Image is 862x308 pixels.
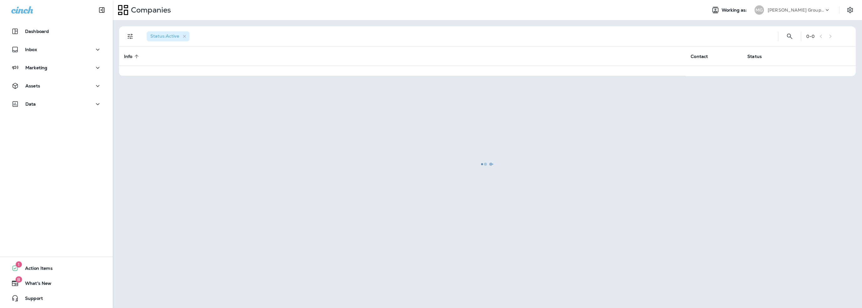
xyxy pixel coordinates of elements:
span: 1 [16,261,22,268]
span: Working as: [722,8,748,13]
span: Action Items [19,266,53,273]
button: Settings [844,4,856,16]
button: Assets [6,80,106,92]
span: What's New [19,281,51,288]
button: Collapse Sidebar [93,4,111,16]
button: Data [6,98,106,110]
button: Support [6,292,106,305]
p: Dashboard [25,29,49,34]
p: Companies [128,5,171,15]
button: Inbox [6,43,106,56]
span: 8 [15,276,22,283]
button: Marketing [6,61,106,74]
p: [PERSON_NAME] Group dba [PERSON_NAME] [768,8,824,13]
p: Inbox [25,47,37,52]
button: 8What's New [6,277,106,290]
button: Dashboard [6,25,106,38]
button: 1Action Items [6,262,106,274]
p: Marketing [25,65,47,70]
div: MG [755,5,764,15]
span: Support [19,296,43,303]
p: Assets [25,83,40,88]
p: Data [25,102,36,107]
